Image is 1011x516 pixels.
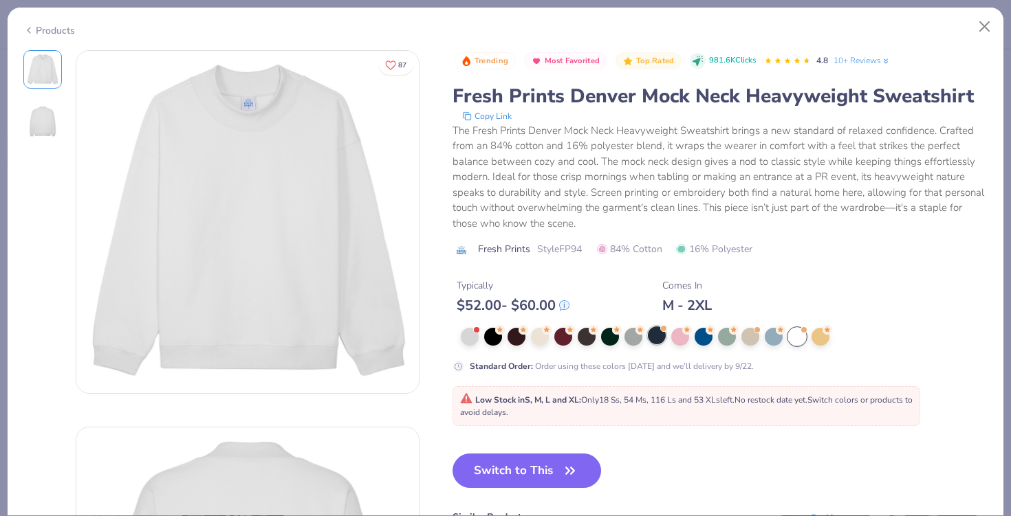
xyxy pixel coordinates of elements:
[453,123,988,232] div: The Fresh Prints Denver Mock Neck Heavyweight Sweatshirt brings a new standard of relaxed confide...
[531,56,542,67] img: Most Favorited sort
[453,245,471,256] img: brand logo
[478,242,530,256] span: Fresh Prints
[460,394,913,418] span: Only 18 Ss, 54 Ms, 116 Ls and 53 XLs left. Switch colors or products to avoid delays.
[662,278,712,293] div: Comes In
[597,242,662,256] span: 84% Cotton
[470,361,533,372] strong: Standard Order :
[458,109,516,123] button: copy to clipboard
[457,297,569,314] div: $ 52.00 - $ 60.00
[475,394,581,405] strong: Low Stock in S, M, L and XL :
[622,56,633,67] img: Top Rated sort
[76,51,419,393] img: Front
[453,453,602,488] button: Switch to This
[616,52,682,70] button: Badge Button
[709,55,756,67] span: 981.6K Clicks
[453,83,988,109] div: Fresh Prints Denver Mock Neck Heavyweight Sweatshirt
[23,23,75,38] div: Products
[662,297,712,314] div: M - 2XL
[454,52,516,70] button: Badge Button
[676,242,752,256] span: 16% Polyester
[26,53,59,86] img: Front
[475,57,508,65] span: Trending
[461,56,472,67] img: Trending sort
[972,14,998,40] button: Close
[636,57,675,65] span: Top Rated
[470,360,754,372] div: Order using these colors [DATE] and we’ll delivery by 9/22.
[545,57,600,65] span: Most Favorited
[457,278,569,293] div: Typically
[524,52,607,70] button: Badge Button
[379,55,413,75] button: Like
[26,105,59,138] img: Back
[537,242,582,256] span: Style FP94
[834,54,891,67] a: 10+ Reviews
[816,55,828,66] span: 4.8
[764,50,811,72] div: 4.8 Stars
[398,62,406,69] span: 87
[735,394,807,405] span: No restock date yet.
